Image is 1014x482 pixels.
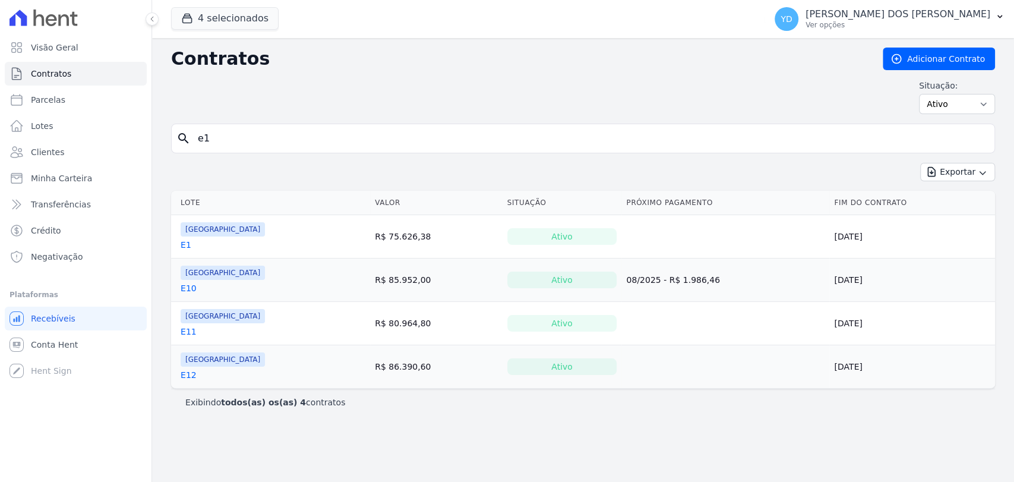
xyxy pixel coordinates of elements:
[829,215,995,259] td: [DATE]
[5,140,147,164] a: Clientes
[181,369,197,381] a: E12
[181,266,265,280] span: [GEOGRAPHIC_DATA]
[829,345,995,389] td: [DATE]
[181,222,265,237] span: [GEOGRAPHIC_DATA]
[5,219,147,242] a: Crédito
[503,191,622,215] th: Situação
[176,131,191,146] i: search
[191,127,990,150] input: Buscar por nome do lote
[31,251,83,263] span: Negativação
[5,36,147,59] a: Visão Geral
[31,68,71,80] span: Contratos
[626,275,720,285] a: 08/2025 - R$ 1.986,46
[507,315,617,332] div: Ativo
[829,302,995,345] td: [DATE]
[5,88,147,112] a: Parcelas
[5,333,147,357] a: Conta Hent
[5,307,147,330] a: Recebíveis
[31,313,75,325] span: Recebíveis
[883,48,995,70] a: Adicionar Contrato
[31,225,61,237] span: Crédito
[181,239,191,251] a: E1
[10,288,142,302] div: Plataformas
[31,94,65,106] span: Parcelas
[370,191,503,215] th: Valor
[5,62,147,86] a: Contratos
[31,42,78,53] span: Visão Geral
[370,259,503,302] td: R$ 85.952,00
[507,272,617,288] div: Ativo
[370,302,503,345] td: R$ 80.964,80
[507,358,617,375] div: Ativo
[181,326,197,338] a: E11
[171,191,370,215] th: Lote
[765,2,1014,36] button: YD [PERSON_NAME] DOS [PERSON_NAME] Ver opções
[370,215,503,259] td: R$ 75.626,38
[370,345,503,389] td: R$ 86.390,60
[829,191,995,215] th: Fim do Contrato
[919,80,995,92] label: Situação:
[805,8,990,20] p: [PERSON_NAME] DOS [PERSON_NAME]
[181,309,265,323] span: [GEOGRAPHIC_DATA]
[781,15,792,23] span: YD
[507,228,617,245] div: Ativo
[181,352,265,367] span: [GEOGRAPHIC_DATA]
[31,199,91,210] span: Transferências
[621,191,829,215] th: Próximo Pagamento
[31,146,64,158] span: Clientes
[185,396,345,408] p: Exibindo contratos
[171,7,279,30] button: 4 selecionados
[31,120,53,132] span: Lotes
[31,172,92,184] span: Minha Carteira
[5,245,147,269] a: Negativação
[920,163,995,181] button: Exportar
[805,20,990,30] p: Ver opções
[5,114,147,138] a: Lotes
[171,48,864,70] h2: Contratos
[5,166,147,190] a: Minha Carteira
[5,193,147,216] a: Transferências
[181,282,197,294] a: E10
[829,259,995,302] td: [DATE]
[221,398,306,407] b: todos(as) os(as) 4
[31,339,78,351] span: Conta Hent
